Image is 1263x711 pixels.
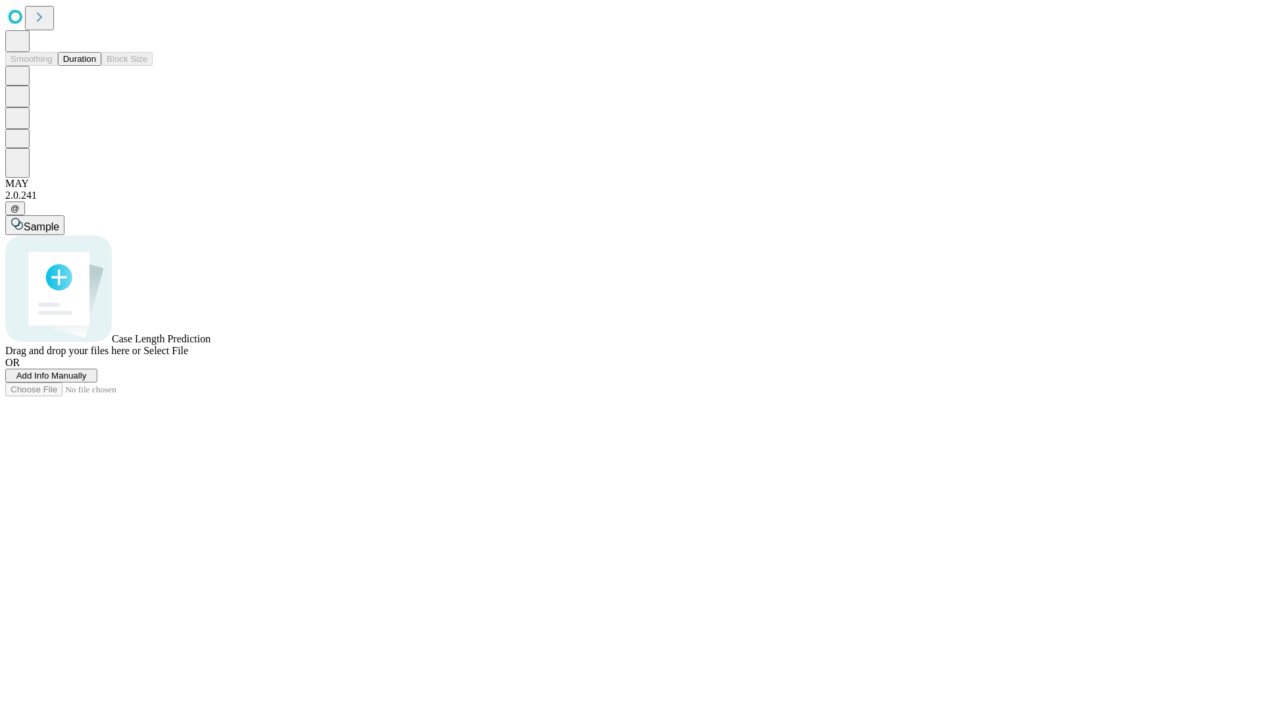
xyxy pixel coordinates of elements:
[11,203,20,213] span: @
[5,190,1258,201] div: 2.0.241
[58,52,101,66] button: Duration
[5,357,20,368] span: OR
[5,345,141,356] span: Drag and drop your files here or
[5,178,1258,190] div: MAY
[143,345,188,356] span: Select File
[101,52,153,66] button: Block Size
[5,369,97,382] button: Add Info Manually
[112,333,210,344] span: Case Length Prediction
[5,52,58,66] button: Smoothing
[5,215,64,235] button: Sample
[16,371,87,381] span: Add Info Manually
[5,201,25,215] button: @
[24,221,59,232] span: Sample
